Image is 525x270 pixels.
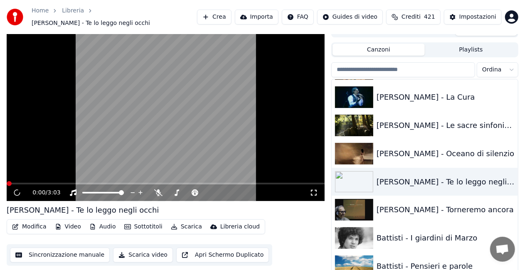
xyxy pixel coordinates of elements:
[47,189,60,197] span: 3:03
[7,9,23,25] img: youka
[32,189,45,197] span: 0:00
[424,13,435,21] span: 421
[10,248,110,263] button: Sincronizzazione manuale
[235,10,279,25] button: Importa
[490,237,515,262] div: Aprire la chat
[113,248,173,263] button: Scarica video
[377,204,515,216] div: [PERSON_NAME] - Torneremo ancora
[168,221,205,233] button: Scarica
[9,221,50,233] button: Modifica
[377,148,515,160] div: [PERSON_NAME] - Oceano di silenzio
[62,7,84,15] a: Libreria
[386,10,441,25] button: Crediti421
[282,10,314,25] button: FAQ
[52,221,84,233] button: Video
[86,221,119,233] button: Audio
[377,120,515,131] div: [PERSON_NAME] - Le sacre sinfonie del tempo
[402,13,421,21] span: Crediti
[377,232,515,244] div: Battisti - I giardini di Marzo
[482,66,502,74] span: Ordina
[377,91,515,103] div: [PERSON_NAME] - La Cura
[32,7,49,15] a: Home
[317,10,383,25] button: Guides di video
[197,10,231,25] button: Crea
[32,19,150,27] span: [PERSON_NAME] - Te lo leggo negli occhi
[377,176,515,188] div: [PERSON_NAME] - Te lo leggo negli occhi
[220,223,260,231] div: Libreria cloud
[459,13,496,21] div: Impostazioni
[32,7,197,27] nav: breadcrumb
[121,221,166,233] button: Sottotitoli
[176,248,269,263] button: Apri Schermo Duplicato
[7,204,159,216] div: [PERSON_NAME] - Te lo leggo negli occhi
[444,10,502,25] button: Impostazioni
[425,44,517,56] button: Playlists
[333,44,425,56] button: Canzoni
[32,189,52,197] div: /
